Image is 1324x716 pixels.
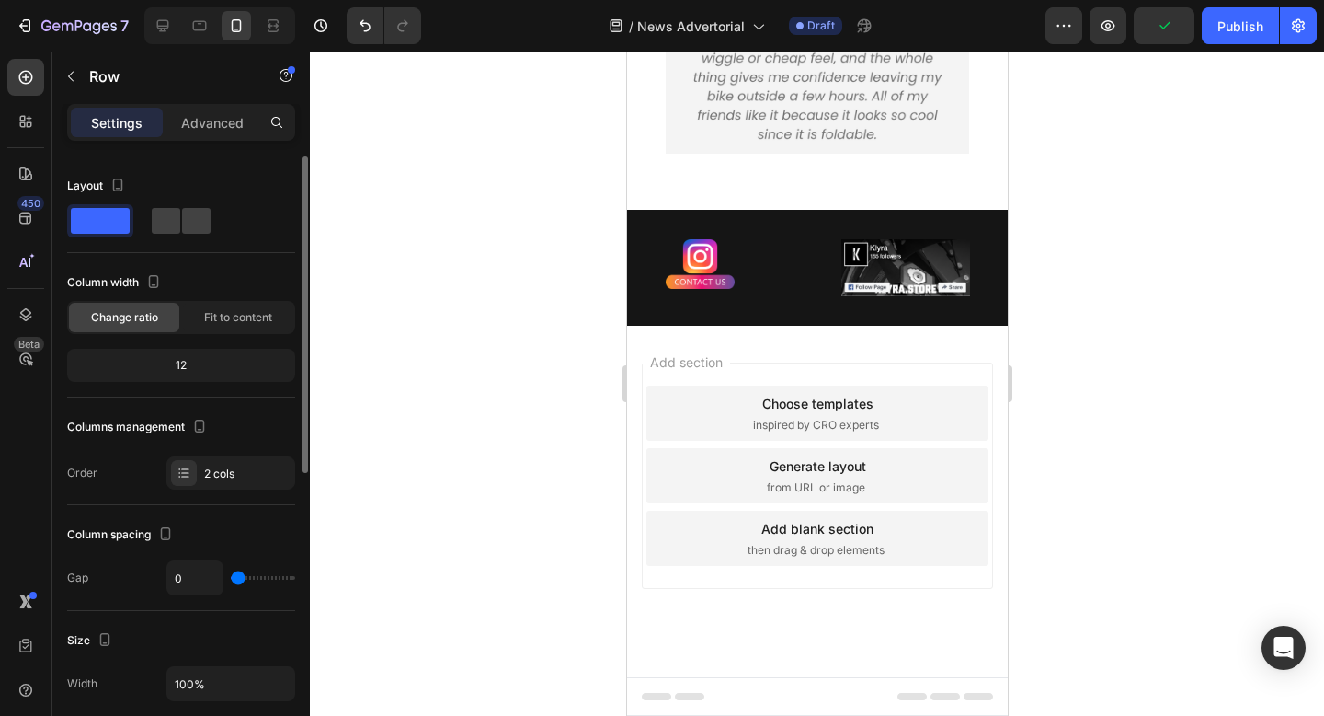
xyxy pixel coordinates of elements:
[347,7,421,44] div: Undo/Redo
[67,570,88,586] div: Gap
[7,7,137,44] button: 7
[67,523,177,548] div: Column spacing
[67,465,97,481] div: Order
[17,196,44,211] div: 450
[71,352,291,378] div: 12
[67,271,165,295] div: Column width
[1202,7,1279,44] button: Publish
[1261,626,1306,670] div: Open Intercom Messenger
[120,15,129,37] p: 7
[629,17,633,36] span: /
[14,337,44,352] div: Beta
[1217,17,1263,36] div: Publish
[181,113,244,133] p: Advanced
[637,17,745,36] span: News Advertorial
[67,174,129,199] div: Layout
[91,309,158,326] span: Change ratio
[167,561,223,595] input: Auto
[67,676,97,692] div: Width
[204,466,291,482] div: 2 cols
[67,629,116,653] div: Size
[91,113,143,133] p: Settings
[167,667,294,700] input: Auto
[67,415,211,440] div: Columns management
[627,52,1008,716] iframe: Design area
[807,17,835,34] span: Draft
[204,309,272,326] span: Fit to content
[89,65,245,87] p: Row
